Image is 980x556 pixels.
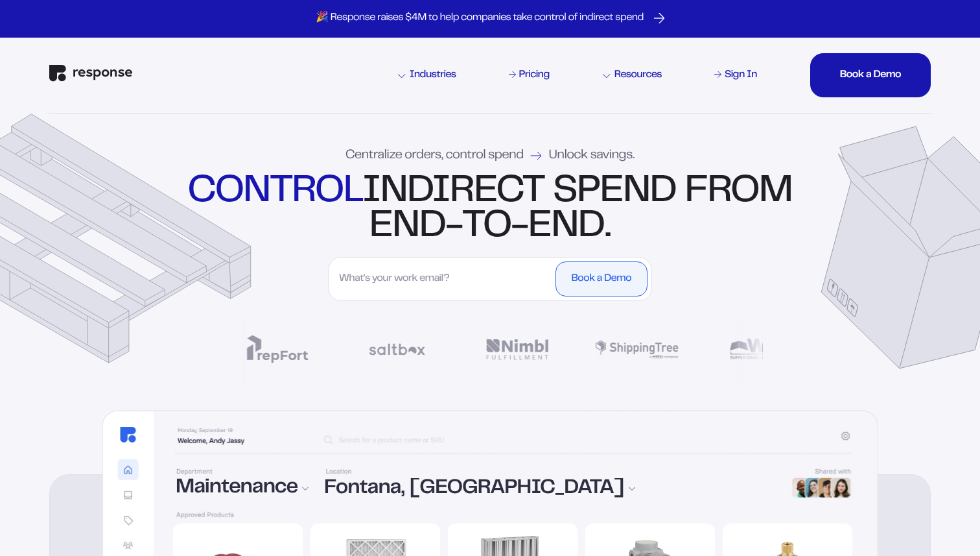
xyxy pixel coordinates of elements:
a: Response Home [49,65,132,85]
img: Response Logo [49,65,132,82]
div: Resources [603,70,662,80]
a: Sign In [712,67,760,83]
div: Industries [398,70,456,80]
div: Maintenance [176,478,309,499]
strong: control [188,175,362,209]
div: Sign In [725,70,757,80]
input: What's your work email? [332,261,552,296]
button: Book a Demo [555,261,647,296]
span: Unlock savings. [549,149,635,162]
div: Book a Demo [572,274,631,284]
a: Pricing [507,67,552,83]
div: Pricing [519,70,550,80]
div: Centralize orders, control spend [345,149,635,162]
button: Book a DemoBook a DemoBook a DemoBook a Demo [810,53,931,97]
p: 🎉 Response raises $4M to help companies take control of indirect spend [316,12,644,25]
div: Fontana, [GEOGRAPHIC_DATA] [324,479,774,500]
div: Book a Demo [840,70,901,80]
div: indirect spend from end-to-end. [185,175,796,245]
